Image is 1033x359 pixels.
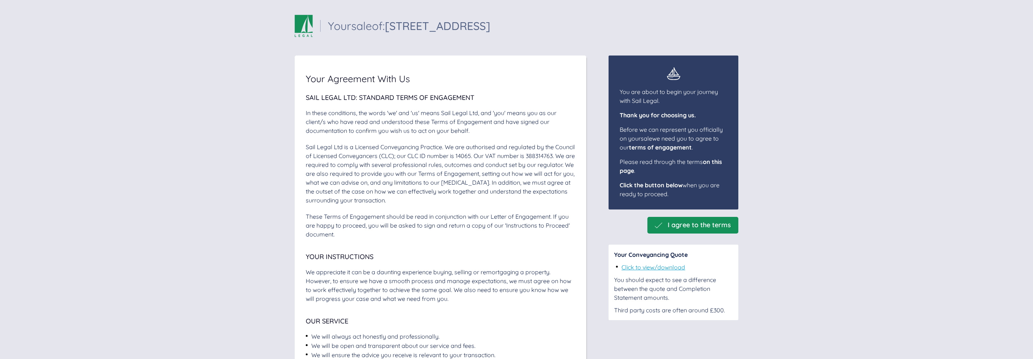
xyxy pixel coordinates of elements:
[306,252,373,261] span: Your Instructions
[306,108,575,135] div: In these conditions, the words 'we' and 'us' means Sail Legal Ltd, and 'you' means you as our cli...
[622,264,685,271] a: Click to view/download
[614,306,733,315] div: Third party costs are often around £300.
[311,332,440,341] div: We will always act honestly and professionally.
[614,251,688,258] span: Your Conveyancing Quote
[629,144,692,151] span: terms of engagement
[668,221,731,229] span: I agree to the terms
[306,93,474,102] span: Sail Legal Ltd: Standard Terms of Engagement
[306,212,575,239] div: These Terms of Engagement should be read in conjunction with our Letter of Engagement. If you are...
[306,317,348,325] span: Our Service
[620,158,722,174] span: Please read through the terms .
[306,268,575,303] div: We appreciate it can be a daunting experience buying, selling or remortgaging a property. However...
[620,88,718,104] span: You are about to begin your journey with Sail Legal.
[306,74,410,83] span: Your Agreement With Us
[306,142,575,205] div: Sail Legal Ltd is a Licensed Conveyancing Practice. We are authorised and regulated by the Counci...
[311,341,475,350] div: We will be open and transparent about our service and fees.
[620,111,696,119] span: Thank you for choosing us.
[385,19,490,33] span: [STREET_ADDRESS]
[620,181,683,189] span: Click the button below
[328,20,490,31] div: Your sale of:
[614,275,733,302] div: You should expect to see a difference between the quote and Completion Statement amounts.
[620,181,719,198] span: when you are ready to proceed.
[620,126,723,151] span: Before we can represent you officially on your sale we need you to agree to our .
